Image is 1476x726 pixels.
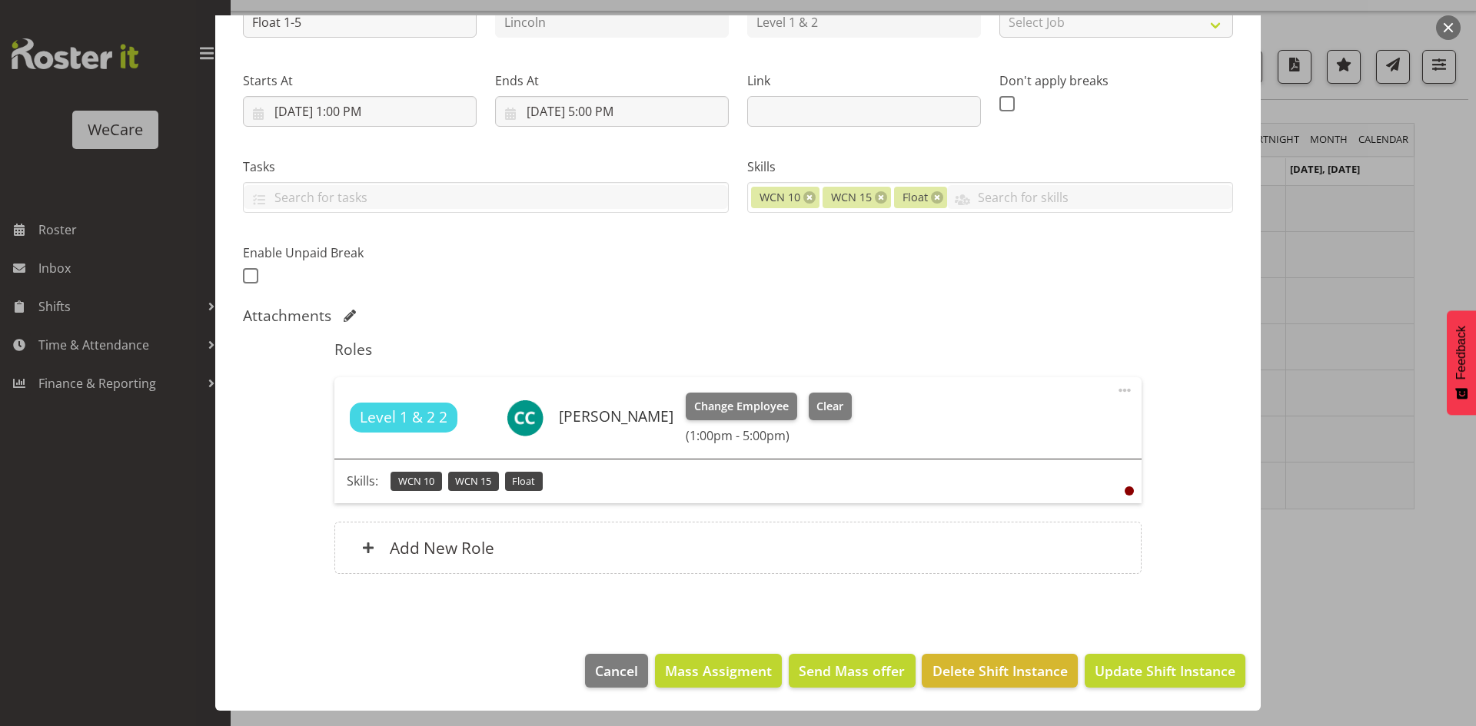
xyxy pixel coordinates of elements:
[1085,654,1245,688] button: Update Shift Instance
[595,661,638,681] span: Cancel
[816,398,843,415] span: Clear
[243,157,729,176] label: Tasks
[360,406,447,429] span: Level 1 & 2 2
[686,428,852,443] h6: (1:00pm - 5:00pm)
[398,474,434,489] span: WCN 10
[903,189,928,206] span: Float
[665,661,772,681] span: Mass Assigment
[932,661,1068,681] span: Delete Shift Instance
[243,307,331,325] h5: Attachments
[585,654,648,688] button: Cancel
[999,71,1233,90] label: Don't apply breaks
[1125,486,1134,496] div: User is clocked out
[334,340,1141,359] h5: Roles
[243,244,477,262] label: Enable Unpaid Break
[512,474,535,489] span: Float
[1095,661,1235,681] span: Update Shift Instance
[1454,326,1468,380] span: Feedback
[243,71,477,90] label: Starts At
[243,7,477,38] input: Shift Instance Name
[495,71,729,90] label: Ends At
[390,538,494,558] h6: Add New Role
[831,189,872,206] span: WCN 15
[694,398,789,415] span: Change Employee
[243,96,477,127] input: Click to select...
[747,157,1233,176] label: Skills
[495,96,729,127] input: Click to select...
[922,654,1077,688] button: Delete Shift Instance
[947,185,1232,209] input: Search for skills
[799,661,905,681] span: Send Mass offer
[760,189,800,206] span: WCN 10
[789,654,915,688] button: Send Mass offer
[347,472,378,490] p: Skills:
[1447,310,1476,415] button: Feedback - Show survey
[244,185,728,209] input: Search for tasks
[455,474,491,489] span: WCN 15
[747,71,981,90] label: Link
[655,654,782,688] button: Mass Assigment
[686,393,797,420] button: Change Employee
[809,393,853,420] button: Clear
[559,408,673,425] h6: [PERSON_NAME]
[507,399,544,436] img: charlotte-courtney11007.jpg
